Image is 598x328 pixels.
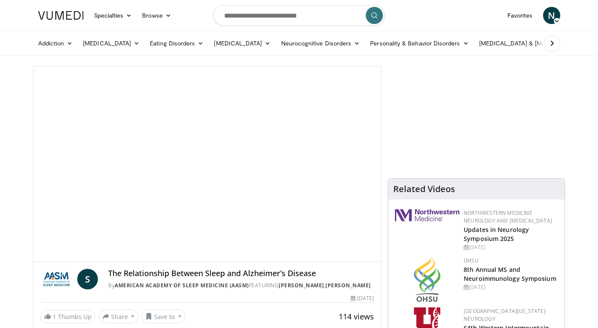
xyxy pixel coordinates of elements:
[115,282,249,289] a: American Academy of Sleep Medicine (AASM)
[108,269,374,278] h4: The Relationship Between Sleep and Alzheimer’s Disease
[78,35,145,52] a: [MEDICAL_DATA]
[40,310,95,323] a: 1 Thumbs Up
[99,310,139,323] button: Share
[209,35,276,52] a: [MEDICAL_DATA]
[412,66,541,173] iframe: Advertisement
[77,269,98,289] a: S
[414,257,440,302] img: da959c7f-65a6-4fcf-a939-c8c702e0a770.png.150x105_q85_autocrop_double_scale_upscale_version-0.2.png
[393,184,455,194] h4: Related Videos
[464,244,558,251] div: [DATE]
[464,307,546,322] a: [GEOGRAPHIC_DATA][US_STATE] Neurology
[502,7,538,24] a: Favorites
[145,35,209,52] a: Eating Disorders
[40,269,74,289] img: American Academy of Sleep Medicine (AASM)
[53,313,56,321] span: 1
[213,5,385,26] input: Search topics, interventions
[543,7,560,24] a: N
[474,35,597,52] a: [MEDICAL_DATA] & [MEDICAL_DATA]
[464,209,552,224] a: Northwestern Medicine Neurology and [MEDICAL_DATA]
[365,35,474,52] a: Personality & Behavior Disorders
[464,257,479,264] a: OHSU
[38,11,84,20] img: VuMedi Logo
[464,226,529,243] a: Updates in Neurology Symposium 2025
[339,311,374,322] span: 114 views
[464,283,558,291] div: [DATE]
[89,7,137,24] a: Specialties
[279,282,324,289] a: [PERSON_NAME]
[33,35,78,52] a: Addiction
[395,209,459,221] img: 2a462fb6-9365-492a-ac79-3166a6f924d8.png.150x105_q85_autocrop_double_scale_upscale_version-0.2.jpg
[464,265,556,283] a: 8th Annual MS and Neuroimmunology Symposium
[142,310,185,323] button: Save to
[325,282,371,289] a: [PERSON_NAME]
[108,282,374,289] div: By FEATURING ,
[351,295,374,302] div: [DATE]
[33,66,381,262] video-js: Video Player
[137,7,176,24] a: Browse
[276,35,365,52] a: Neurocognitive Disorders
